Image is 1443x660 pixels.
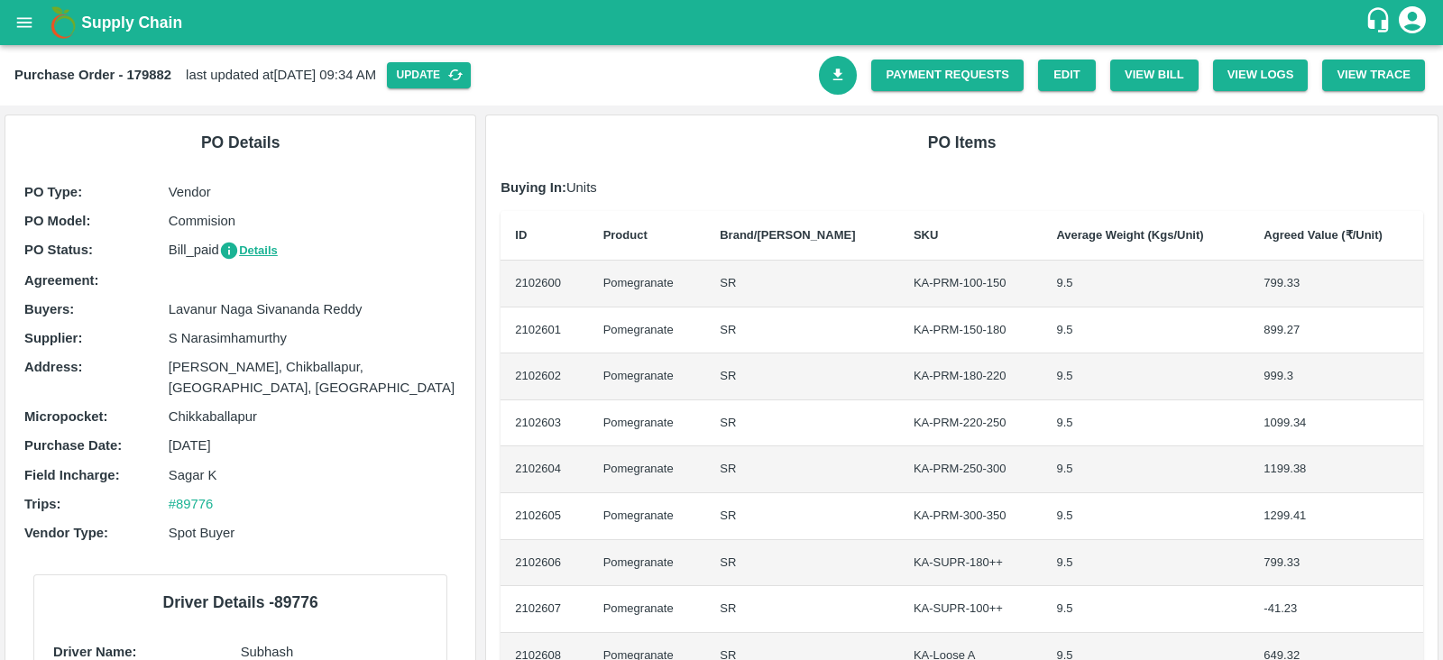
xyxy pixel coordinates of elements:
a: Download Bill [819,56,858,95]
td: 799.33 [1249,261,1423,307]
td: 2102600 [501,261,588,307]
b: Address : [24,360,82,374]
td: KA-PRM-180-220 [899,353,1043,400]
h6: PO Details [20,130,461,155]
td: 9.5 [1042,353,1249,400]
td: 1299.41 [1249,493,1423,540]
p: [PERSON_NAME], Chikballapur, [GEOGRAPHIC_DATA], [GEOGRAPHIC_DATA] [169,357,457,398]
b: Buying In: [501,180,566,195]
td: SR [705,540,899,587]
button: Details [219,241,278,261]
button: View Logs [1213,60,1309,91]
a: Supply Chain [81,10,1365,35]
p: Bill_paid [169,240,457,261]
div: account of current user [1396,4,1429,41]
td: Pomegranate [589,400,706,447]
p: Chikkaballapur [169,407,457,426]
b: Product [603,228,648,242]
td: KA-SUPR-100++ [899,586,1043,633]
td: Pomegranate [589,307,706,354]
td: KA-PRM-250-300 [899,446,1043,493]
a: Edit [1038,60,1096,91]
td: SR [705,353,899,400]
b: Agreed Value (₹/Unit) [1264,228,1383,242]
td: SR [705,493,899,540]
td: 2102604 [501,446,588,493]
p: [DATE] [169,435,457,455]
b: Trips : [24,497,60,511]
b: Field Incharge : [24,468,120,482]
div: last updated at [DATE] 09:34 AM [14,62,819,88]
td: 1199.38 [1249,446,1423,493]
td: 9.5 [1042,493,1249,540]
td: KA-PRM-100-150 [899,261,1043,307]
td: SR [705,400,899,447]
td: Pomegranate [589,446,706,493]
p: Sagar K [169,465,457,485]
p: Vendor [169,182,457,202]
b: Supply Chain [81,14,182,32]
td: 2102603 [501,400,588,447]
td: 999.3 [1249,353,1423,400]
b: Agreement: [24,273,98,288]
td: KA-SUPR-180++ [899,540,1043,587]
b: SKU [914,228,938,242]
h6: Driver Details - 89776 [49,590,432,615]
td: SR [705,307,899,354]
td: 2102607 [501,586,588,633]
b: PO Type : [24,185,82,199]
td: Pomegranate [589,261,706,307]
button: Update [387,62,471,88]
b: Supplier : [24,331,82,345]
td: 899.27 [1249,307,1423,354]
td: 2102602 [501,353,588,400]
b: Brand/[PERSON_NAME] [720,228,855,242]
p: Commision [169,211,457,231]
a: Payment Requests [871,60,1024,91]
b: Driver Name: [53,645,136,659]
p: Lavanur Naga Sivananda Reddy [169,299,457,319]
p: S Narasimhamurthy [169,328,457,348]
button: View Trace [1322,60,1425,91]
td: SR [705,446,899,493]
td: 9.5 [1042,400,1249,447]
p: Spot Buyer [169,523,457,543]
td: KA-PRM-300-350 [899,493,1043,540]
b: PO Model : [24,214,90,228]
td: KA-PRM-220-250 [899,400,1043,447]
b: Micropocket : [24,409,107,424]
b: Purchase Order - 179882 [14,68,171,82]
td: 2102601 [501,307,588,354]
button: View Bill [1110,60,1199,91]
b: PO Status : [24,243,93,257]
td: Pomegranate [589,586,706,633]
td: Pomegranate [589,540,706,587]
b: ID [515,228,527,242]
td: 9.5 [1042,307,1249,354]
h6: PO Items [501,130,1423,155]
td: 9.5 [1042,446,1249,493]
button: open drawer [4,2,45,43]
b: Vendor Type : [24,526,108,540]
td: SR [705,586,899,633]
td: Pomegranate [589,493,706,540]
img: logo [45,5,81,41]
td: KA-PRM-150-180 [899,307,1043,354]
td: 9.5 [1042,261,1249,307]
div: customer-support [1365,6,1396,39]
td: Pomegranate [589,353,706,400]
b: Average Weight (Kgs/Unit) [1056,228,1203,242]
td: -41.23 [1249,586,1423,633]
td: 9.5 [1042,586,1249,633]
b: Buyers : [24,302,74,316]
a: #89776 [169,497,214,511]
td: 9.5 [1042,540,1249,587]
td: 1099.34 [1249,400,1423,447]
td: SR [705,261,899,307]
td: 2102606 [501,540,588,587]
b: Purchase Date : [24,438,122,453]
td: 799.33 [1249,540,1423,587]
p: Units [501,178,1423,197]
td: 2102605 [501,493,588,540]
